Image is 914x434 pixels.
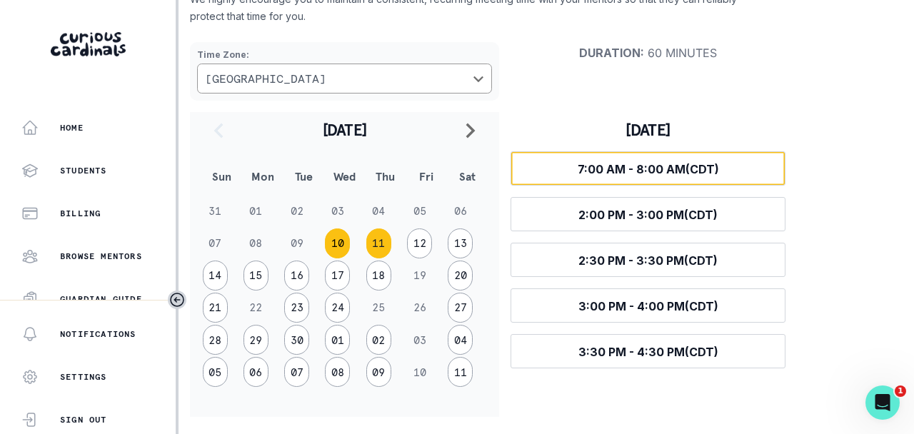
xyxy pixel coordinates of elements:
[203,293,228,323] button: 21
[578,253,718,268] span: 2:30 PM - 3:30 PM (CDT)
[325,261,350,291] button: 17
[243,261,268,291] button: 15
[60,371,107,383] p: Settings
[511,288,785,323] button: 3:00 PM - 4:00 PM(CDT)
[51,32,126,56] img: Curious Cardinals Logo
[284,261,309,291] button: 16
[197,64,492,94] button: Choose a timezone
[203,261,228,291] button: 14
[203,325,228,355] button: 28
[448,357,473,387] button: 11
[511,243,785,277] button: 2:30 PM - 3:30 PM(CDT)
[406,158,446,195] th: Fri
[60,328,136,340] p: Notifications
[60,122,84,133] p: Home
[578,208,718,222] span: 2:00 PM - 3:00 PM (CDT)
[283,158,324,195] th: Tue
[511,46,785,60] p: 60 minutes
[242,158,283,195] th: Mon
[578,345,718,359] span: 3:30 PM - 4:30 PM (CDT)
[243,357,268,387] button: 06
[325,357,350,387] button: 08
[325,325,350,355] button: 01
[578,299,718,313] span: 3:00 PM - 4:00 PM (CDT)
[365,158,406,195] th: Thu
[60,293,142,305] p: Guardian Guide
[579,46,644,60] strong: Duration :
[448,228,473,258] button: 13
[201,158,242,195] th: Sun
[511,151,785,186] button: 7:00 AM - 8:00 AM(CDT)
[168,291,186,309] button: Toggle sidebar
[865,385,900,420] iframe: Intercom live chat
[366,228,391,258] button: 11
[448,261,473,291] button: 20
[60,414,107,425] p: Sign Out
[366,357,391,387] button: 09
[578,162,719,176] span: 7:00 AM - 8:00 AM (CDT)
[284,357,309,387] button: 07
[366,325,391,355] button: 02
[448,325,473,355] button: 04
[324,158,365,195] th: Wed
[511,197,785,231] button: 2:00 PM - 3:00 PM(CDT)
[448,293,473,323] button: 27
[511,120,785,140] h3: [DATE]
[236,120,453,140] h2: [DATE]
[407,228,432,258] button: 12
[325,228,350,258] button: 10
[284,293,309,323] button: 23
[197,49,249,60] strong: Time Zone :
[203,357,228,387] button: 05
[284,325,309,355] button: 30
[447,158,488,195] th: Sat
[60,165,107,176] p: Students
[243,325,268,355] button: 29
[60,208,101,219] p: Billing
[453,112,488,148] button: navigate to next month
[511,334,785,368] button: 3:30 PM - 4:30 PM(CDT)
[366,261,391,291] button: 18
[895,385,906,397] span: 1
[325,293,350,323] button: 24
[60,251,142,262] p: Browse Mentors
